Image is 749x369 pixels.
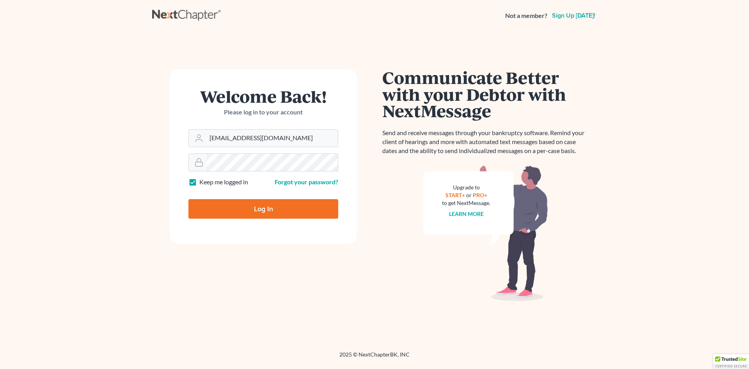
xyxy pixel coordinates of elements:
a: Learn more [449,210,484,217]
a: PRO+ [473,192,487,198]
div: 2025 © NextChapterBK, INC [152,351,597,365]
strong: Not a member? [505,11,547,20]
img: nextmessage_bg-59042aed3d76b12b5cd301f8e5b87938c9018125f34e5fa2b7a6b67550977c72.svg [423,165,548,301]
a: START+ [445,192,465,198]
a: Sign up [DATE]! [550,12,597,19]
div: TrustedSite Certified [713,354,749,369]
label: Keep me logged in [199,178,248,187]
a: Forgot your password? [275,178,338,185]
input: Log In [188,199,338,219]
input: Email Address [206,130,338,147]
h1: Communicate Better with your Debtor with NextMessage [382,69,589,119]
div: to get NextMessage. [442,199,490,207]
div: Upgrade to [442,184,490,191]
span: or [466,192,472,198]
p: Send and receive messages through your bankruptcy software. Remind your client of hearings and mo... [382,128,589,155]
h1: Welcome Back! [188,88,338,105]
p: Please log in to your account [188,108,338,117]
